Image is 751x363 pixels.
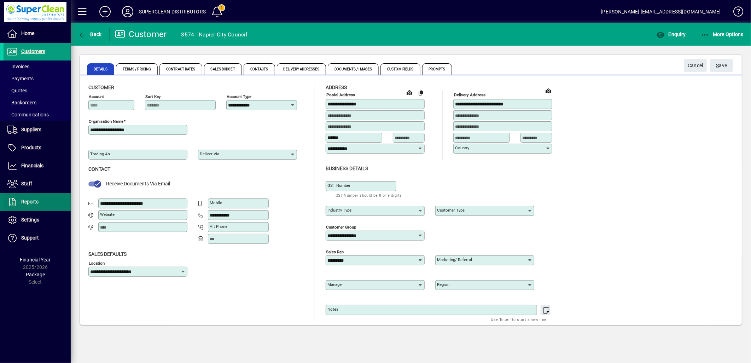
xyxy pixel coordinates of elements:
[7,100,36,105] span: Backorders
[455,145,469,150] mat-label: Country
[7,76,34,81] span: Payments
[710,59,733,72] button: Save
[437,208,465,213] mat-label: Customer type
[116,63,158,75] span: Terms / Pricing
[21,199,39,204] span: Reports
[327,307,338,312] mat-label: Notes
[327,183,350,188] mat-label: GST Number
[4,121,71,139] a: Suppliers
[21,127,41,132] span: Suppliers
[684,59,707,72] button: Cancel
[327,282,343,287] mat-label: Manager
[21,30,34,36] span: Home
[277,63,326,75] span: Delivery Addresses
[87,63,114,75] span: Details
[326,249,344,254] mat-label: Sales rep
[328,63,379,75] span: Documents / Images
[4,211,71,229] a: Settings
[326,166,368,171] span: Business details
[210,200,222,205] mat-label: Mobile
[4,97,71,109] a: Backorders
[21,163,43,168] span: Financials
[21,181,32,186] span: Staff
[227,94,251,99] mat-label: Account Type
[71,28,110,41] app-page-header-button: Back
[326,224,356,229] mat-label: Customer group
[139,6,206,17] div: SUPERCLEAN DISTRIBUTORS
[89,94,104,99] mat-label: Account
[76,28,104,41] button: Back
[7,88,27,93] span: Quotes
[4,157,71,175] a: Financials
[437,257,472,262] mat-label: Marketing/ Referral
[116,5,139,18] button: Profile
[90,151,110,156] mat-label: Trading as
[701,31,744,37] span: More Options
[4,193,71,211] a: Reports
[115,29,167,40] div: Customer
[543,85,554,96] a: View on map
[89,260,105,265] mat-label: Location
[89,119,123,124] mat-label: Organisation name
[4,109,71,121] a: Communications
[327,208,351,213] mat-label: Industry type
[78,31,102,37] span: Back
[699,28,746,41] button: More Options
[26,272,45,277] span: Package
[88,166,110,172] span: Contact
[4,25,71,42] a: Home
[601,6,721,17] div: [PERSON_NAME] [EMAIL_ADDRESS][DOMAIN_NAME]
[7,112,49,117] span: Communications
[4,175,71,193] a: Staff
[88,251,127,257] span: Sales defaults
[21,145,41,150] span: Products
[716,63,719,68] span: S
[4,229,71,247] a: Support
[326,85,347,90] span: Address
[88,85,114,90] span: Customer
[716,60,727,71] span: ave
[159,63,202,75] span: Contract Rates
[181,29,248,40] div: 3574 - Napier City Council
[415,87,426,98] button: Copy to Delivery address
[656,31,686,37] span: Enquiry
[210,224,227,229] mat-label: Alt Phone
[7,64,29,69] span: Invoices
[200,151,219,156] mat-label: Deliver via
[728,1,742,24] a: Knowledge Base
[21,235,39,241] span: Support
[244,63,275,75] span: Contacts
[422,63,452,75] span: Prompts
[21,48,45,54] span: Customers
[20,257,51,263] span: Financial Year
[4,85,71,97] a: Quotes
[491,315,547,323] mat-hint: Use 'Enter' to start a new line
[4,139,71,157] a: Products
[4,73,71,85] a: Payments
[204,63,242,75] span: Sales Budget
[106,181,170,186] span: Receive Documents Via Email
[94,5,116,18] button: Add
[100,212,115,217] mat-label: Website
[404,87,415,98] a: View on map
[336,191,402,199] mat-hint: GST Number should be 8 or 9 digits
[21,217,39,223] span: Settings
[4,60,71,73] a: Invoices
[145,94,161,99] mat-label: Sort key
[380,63,420,75] span: Custom Fields
[437,282,449,287] mat-label: Region
[654,28,687,41] button: Enquiry
[688,60,703,71] span: Cancel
